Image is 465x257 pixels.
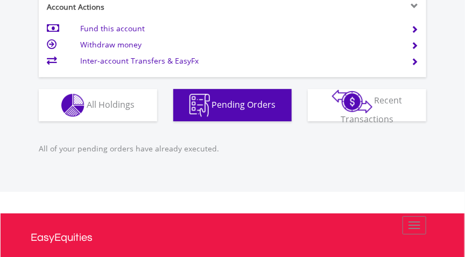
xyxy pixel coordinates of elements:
[87,98,135,110] span: All Holdings
[80,20,398,37] td: Fund this account
[80,37,398,53] td: Withdraw money
[308,89,426,121] button: Recent Transactions
[332,89,372,113] img: transactions-zar-wht.png
[39,89,157,121] button: All Holdings
[189,94,210,117] img: pending_instructions-wht.png
[212,98,276,110] span: Pending Orders
[39,2,232,12] div: Account Actions
[39,143,426,154] p: All of your pending orders have already executed.
[173,89,292,121] button: Pending Orders
[61,94,84,117] img: holdings-wht.png
[80,53,398,69] td: Inter-account Transfers & EasyFx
